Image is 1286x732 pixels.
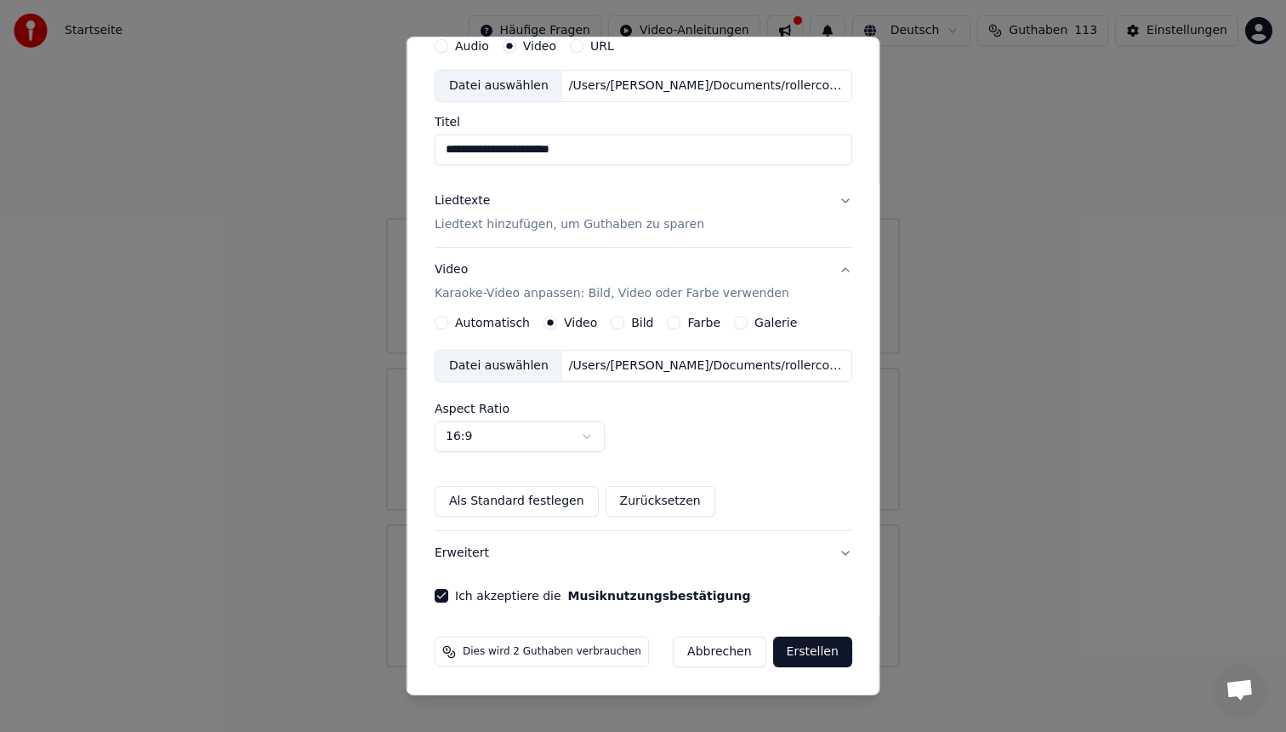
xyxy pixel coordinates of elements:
label: Bild [631,317,653,329]
label: Audio [455,40,489,52]
button: Ich akzeptiere die [567,590,750,602]
button: Erweitert [435,531,852,575]
div: Video [435,261,789,302]
button: Als Standard festlegen [435,486,599,517]
label: Automatisch [455,317,530,329]
div: Liedtexte [435,192,490,209]
div: /Users/[PERSON_NAME]/Documents/rollercoaster für youka.mp4 [561,77,851,94]
label: Galerie [754,317,797,329]
button: LiedtexteLiedtext hinzufügen, um Guthaben zu sparen [435,179,852,247]
label: Video [522,40,555,52]
label: Titel [435,116,852,128]
label: URL [590,40,614,52]
label: Ich akzeptiere die [455,590,750,602]
label: Farbe [687,317,720,329]
p: Karaoke-Video anpassen: Bild, Video oder Farbe verwenden [435,285,789,302]
div: Datei auswählen [435,71,562,101]
button: Erstellen [772,637,851,667]
label: Aspect Ratio [435,403,852,415]
p: Liedtext hinzufügen, um Guthaben zu sparen [435,216,704,233]
button: VideoKaraoke-Video anpassen: Bild, Video oder Farbe verwenden [435,248,852,316]
span: Dies wird 2 Guthaben verbrauchen [463,645,641,659]
div: VideoKaraoke-Video anpassen: Bild, Video oder Farbe verwenden [435,316,852,530]
div: /Users/[PERSON_NAME]/Documents/rollercoaster für youka.mp4 [561,357,851,375]
button: Abbrechen [673,637,765,667]
button: Zurücksetzen [605,486,714,517]
div: Datei auswählen [435,351,562,381]
label: Video [564,317,597,329]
